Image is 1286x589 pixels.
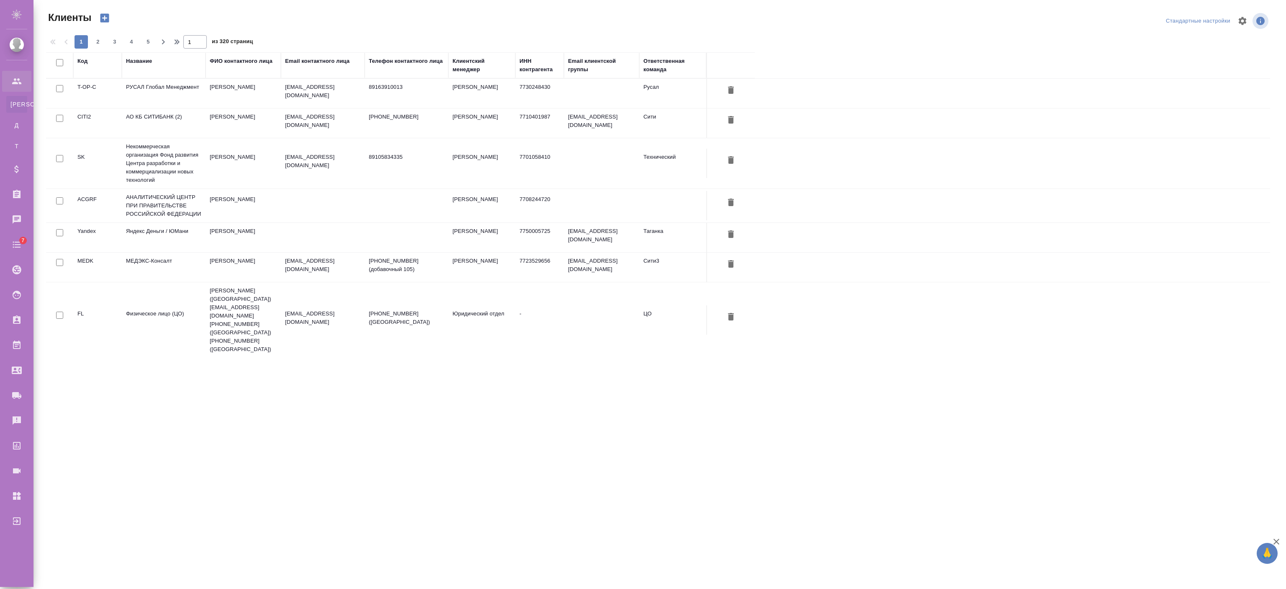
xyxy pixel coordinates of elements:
td: [PERSON_NAME] [206,223,281,252]
td: Яндекс Деньги / ЮМани [122,223,206,252]
td: 7710401987 [515,108,564,138]
td: Сити3 [639,253,706,282]
span: 4 [125,38,138,46]
td: [EMAIL_ADDRESS][DOMAIN_NAME] [564,223,639,252]
td: [PERSON_NAME] [448,149,515,178]
p: [PHONE_NUMBER] ([GEOGRAPHIC_DATA]) [369,310,444,326]
div: Email контактного лица [285,57,350,65]
p: [PHONE_NUMBER] [369,113,444,121]
td: [EMAIL_ADDRESS][DOMAIN_NAME] [564,253,639,282]
div: Код [77,57,87,65]
td: FL [73,305,122,335]
button: 5 [141,35,155,49]
div: ИНН контрагента [520,57,560,74]
button: Удалить [724,257,738,272]
a: [PERSON_NAME] [6,96,27,113]
td: Yandex [73,223,122,252]
p: 89105834335 [369,153,444,161]
button: Удалить [724,227,738,243]
td: SK [73,149,122,178]
div: Телефон контактного лица [369,57,443,65]
button: Удалить [724,195,738,211]
button: Удалить [724,83,738,98]
td: Русал [639,79,706,108]
span: 🙏 [1260,545,1274,562]
td: T-OP-C [73,79,122,108]
td: [PERSON_NAME] ([GEOGRAPHIC_DATA]) [EMAIL_ADDRESS][DOMAIN_NAME] [PHONE_NUMBER] ([GEOGRAPHIC_DATA])... [206,282,281,358]
button: 2 [91,35,105,49]
td: Таганка [639,223,706,252]
button: Удалить [724,113,738,128]
td: [PERSON_NAME] [448,108,515,138]
div: split button [1164,15,1232,28]
span: 3 [108,38,121,46]
td: [PERSON_NAME] [206,108,281,138]
td: Физическое лицо (ЦО) [122,305,206,335]
p: [EMAIL_ADDRESS][DOMAIN_NAME] [285,257,360,274]
td: АНАЛИТИЧЕСКИЙ ЦЕНТР ПРИ ПРАВИТЕЛЬСТВЕ РОССИЙСКОЙ ФЕДЕРАЦИИ [122,189,206,222]
button: 🙏 [1257,543,1278,564]
div: ФИО контактного лица [210,57,273,65]
p: [EMAIL_ADDRESS][DOMAIN_NAME] [285,310,360,326]
span: Клиенты [46,11,91,24]
p: [PHONE_NUMBER] (добавочный 105) [369,257,444,274]
p: [EMAIL_ADDRESS][DOMAIN_NAME] [285,83,360,100]
td: ЦО [639,305,706,335]
a: Т [6,138,27,155]
span: 5 [141,38,155,46]
td: [PERSON_NAME] [206,79,281,108]
td: МЕДЭКС-Консалт [122,253,206,282]
td: [PERSON_NAME] [448,191,515,220]
td: - [515,305,564,335]
td: [PERSON_NAME] [206,191,281,220]
td: CITI2 [73,108,122,138]
td: [PERSON_NAME] [448,223,515,252]
td: 7701058410 [515,149,564,178]
button: Создать [95,11,115,25]
td: ACGRF [73,191,122,220]
td: 7730248430 [515,79,564,108]
div: Ответственная команда [643,57,702,74]
button: Удалить [724,310,738,325]
td: MEDK [73,253,122,282]
td: [PERSON_NAME] [206,149,281,178]
div: Клиентский менеджер [453,57,511,74]
td: [PERSON_NAME] [206,253,281,282]
button: 4 [125,35,138,49]
p: 89163910013 [369,83,444,91]
td: Некоммерческая организация Фонд развития Центра разработки и коммерциализации новых технологий [122,138,206,189]
td: [PERSON_NAME] [448,253,515,282]
span: 7 [16,236,29,245]
td: 7723529656 [515,253,564,282]
td: АО КБ СИТИБАНК (2) [122,108,206,138]
td: Юридический отдел [448,305,515,335]
span: Т [10,142,23,150]
td: [PERSON_NAME] [448,79,515,108]
a: Д [6,117,27,134]
td: [EMAIL_ADDRESS][DOMAIN_NAME] [564,108,639,138]
span: Д [10,121,23,129]
a: 7 [2,234,31,255]
td: Технический [639,149,706,178]
button: Удалить [724,153,738,168]
div: Email клиентской группы [568,57,635,74]
td: РУСАЛ Глобал Менеджмент [122,79,206,108]
p: [EMAIL_ADDRESS][DOMAIN_NAME] [285,153,360,170]
div: Название [126,57,152,65]
button: 3 [108,35,121,49]
td: 7708244720 [515,191,564,220]
span: Настроить таблицу [1232,11,1253,31]
span: Посмотреть информацию [1253,13,1270,29]
span: 2 [91,38,105,46]
span: из 320 страниц [212,36,253,49]
td: 7750005725 [515,223,564,252]
span: [PERSON_NAME] [10,100,23,108]
td: Сити [639,108,706,138]
p: [EMAIL_ADDRESS][DOMAIN_NAME] [285,113,360,129]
